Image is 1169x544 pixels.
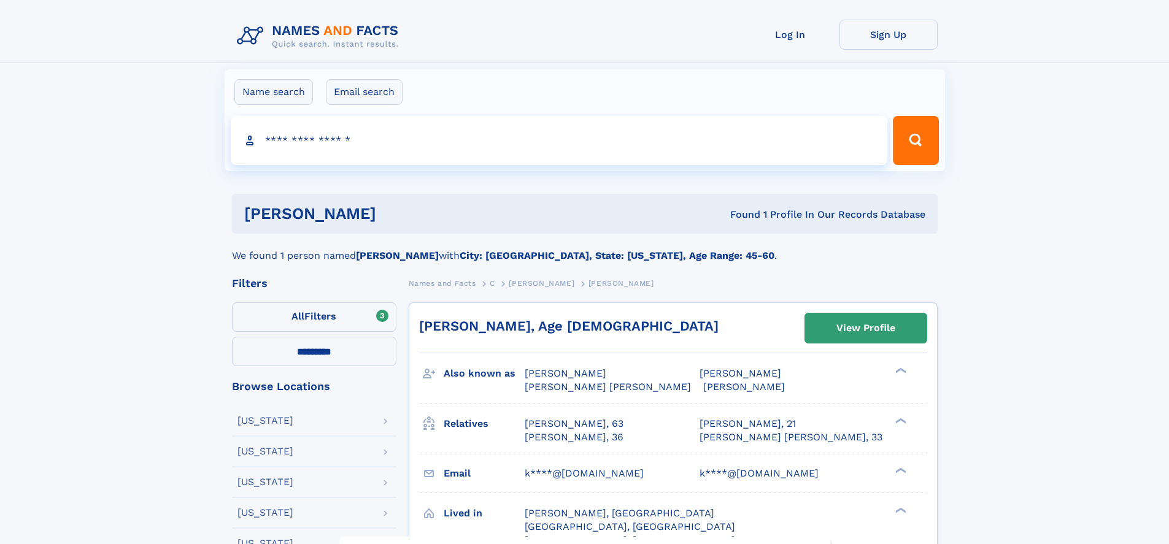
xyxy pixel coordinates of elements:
[509,279,574,288] span: [PERSON_NAME]
[231,116,888,165] input: search input
[525,367,606,379] span: [PERSON_NAME]
[232,20,409,53] img: Logo Names and Facts
[237,446,293,456] div: [US_STATE]
[237,508,293,518] div: [US_STATE]
[805,313,927,343] a: View Profile
[892,506,907,514] div: ❯
[232,302,396,332] label: Filters
[460,250,774,261] b: City: [GEOGRAPHIC_DATA], State: [US_STATE], Age Range: 45-60
[444,363,525,384] h3: Also known as
[232,381,396,392] div: Browse Locations
[509,275,574,291] a: [PERSON_NAME]
[525,431,623,444] a: [PERSON_NAME], 36
[356,250,439,261] b: [PERSON_NAME]
[525,507,714,519] span: [PERSON_NAME], [GEOGRAPHIC_DATA]
[525,381,691,393] span: [PERSON_NAME] [PERSON_NAME]
[237,477,293,487] div: [US_STATE]
[836,314,895,342] div: View Profile
[892,466,907,474] div: ❯
[892,367,907,375] div: ❯
[232,234,938,263] div: We found 1 person named with .
[444,413,525,434] h3: Relatives
[525,417,623,431] a: [PERSON_NAME], 63
[244,206,554,221] h1: [PERSON_NAME]
[237,416,293,426] div: [US_STATE]
[525,521,735,532] span: [GEOGRAPHIC_DATA], [GEOGRAPHIC_DATA]
[419,318,719,334] a: [PERSON_NAME], Age [DEMOGRAPHIC_DATA]
[409,275,476,291] a: Names and Facts
[839,20,938,50] a: Sign Up
[553,208,925,221] div: Found 1 Profile In Our Records Database
[700,431,882,444] a: [PERSON_NAME] [PERSON_NAME], 33
[700,417,796,431] a: [PERSON_NAME], 21
[234,79,313,105] label: Name search
[700,367,781,379] span: [PERSON_NAME]
[232,278,396,289] div: Filters
[703,381,785,393] span: [PERSON_NAME]
[893,116,938,165] button: Search Button
[444,463,525,484] h3: Email
[490,275,495,291] a: C
[892,416,907,424] div: ❯
[444,503,525,524] h3: Lived in
[326,79,403,105] label: Email search
[291,310,304,322] span: All
[588,279,654,288] span: [PERSON_NAME]
[490,279,495,288] span: C
[741,20,839,50] a: Log In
